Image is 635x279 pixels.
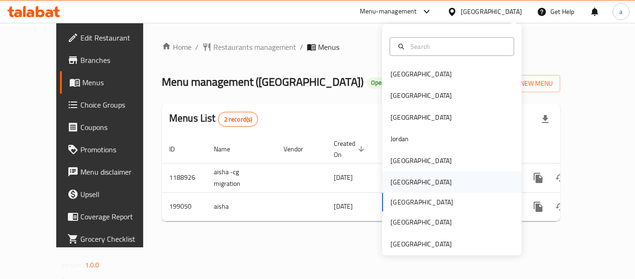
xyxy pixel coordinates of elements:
h2: Menus List [169,111,258,127]
div: [GEOGRAPHIC_DATA] [390,177,452,187]
button: more [527,167,549,189]
a: Menu disclaimer [60,161,162,183]
div: [GEOGRAPHIC_DATA] [461,7,522,17]
div: [GEOGRAPHIC_DATA] [390,90,452,101]
input: Search [407,41,508,52]
a: Restaurants management [202,41,296,53]
span: a [619,7,622,17]
span: Grocery Checklist [80,233,155,245]
a: Grocery Checklist [60,228,162,250]
li: / [195,41,198,53]
span: Open [367,79,389,87]
div: Menu-management [360,6,417,17]
div: Total records count [218,112,258,127]
span: Edit Restaurant [80,32,155,43]
span: Add New Menu [496,78,553,89]
div: [GEOGRAPHIC_DATA] [390,156,452,166]
a: Coupons [60,116,162,138]
span: 1.0.0 [85,259,99,271]
a: Upsell [60,183,162,205]
li: / [300,41,303,53]
span: Menu disclaimer [80,166,155,177]
a: Menus [60,71,162,94]
span: Version: [61,259,84,271]
a: Choice Groups [60,94,162,116]
a: Branches [60,49,162,71]
span: ID [169,143,187,155]
span: [DATE] [334,171,353,184]
td: aisha -cg migration [206,163,276,192]
nav: breadcrumb [162,41,560,53]
div: [GEOGRAPHIC_DATA] [390,239,452,249]
span: [DATE] [334,200,353,212]
span: Branches [80,54,155,66]
a: Home [162,41,192,53]
span: 2 record(s) [218,115,258,124]
button: Change Status [549,167,572,189]
span: Menu management ( [GEOGRAPHIC_DATA] ) [162,71,364,92]
div: [GEOGRAPHIC_DATA] [390,69,452,79]
div: Jordan [390,134,409,144]
td: 1188926 [162,163,206,192]
span: Vendor [284,143,315,155]
div: [GEOGRAPHIC_DATA] [390,112,452,122]
span: Choice Groups [80,99,155,110]
a: Coverage Report [60,205,162,228]
span: Menus [318,41,339,53]
span: Coupons [80,122,155,133]
button: more [527,196,549,218]
div: Export file [534,108,556,130]
span: Upsell [80,189,155,200]
a: Promotions [60,138,162,161]
button: Change Status [549,196,572,218]
span: Name [214,143,242,155]
span: Coverage Report [80,211,155,222]
span: Menus [82,77,155,88]
div: Open [367,77,389,88]
td: 199050 [162,192,206,221]
td: aisha [206,192,276,221]
div: [GEOGRAPHIC_DATA] [390,217,452,227]
span: Restaurants management [213,41,296,53]
span: Created On [334,138,367,160]
span: Promotions [80,144,155,155]
button: Add New Menu [488,75,560,92]
a: Edit Restaurant [60,27,162,49]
